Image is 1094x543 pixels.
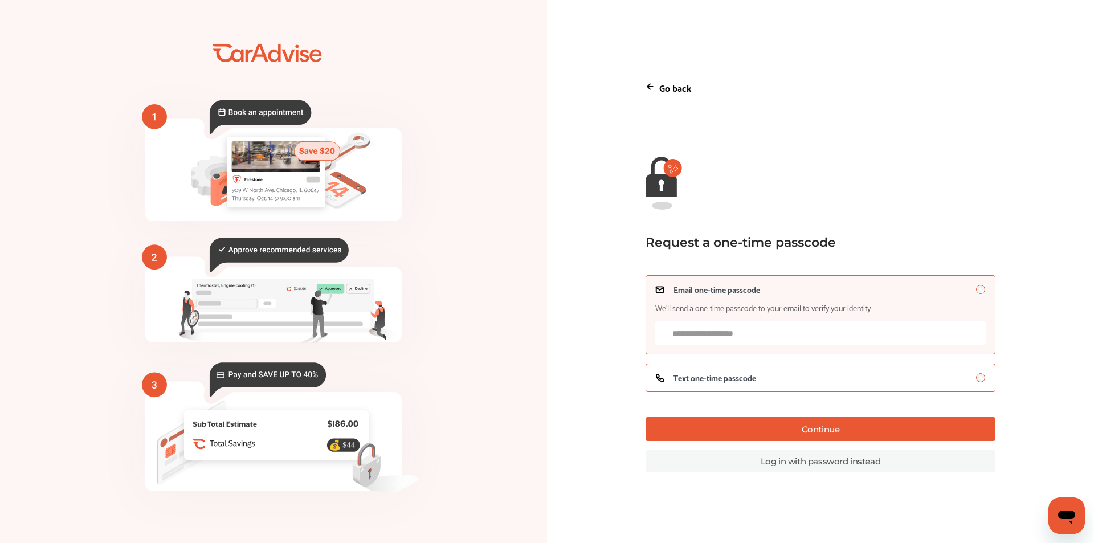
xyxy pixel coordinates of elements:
[646,417,995,441] button: Continue
[655,285,664,294] img: icon_email.a11c3263.svg
[655,373,664,382] img: icon_phone.e7b63c2d.svg
[1048,497,1085,534] iframe: Button to launch messaging window
[646,157,682,210] img: magic-link-lock-error.9d88b03f.svg
[673,285,760,294] span: Email one-time passcode
[329,439,341,451] text: 💰
[655,321,986,345] input: Email one-time passcodeWe’ll send a one-time passcode to your email to verify your identity.
[673,373,756,382] span: Text one-time passcode
[659,80,691,95] p: Go back
[646,235,978,250] div: Request a one-time passcode
[976,373,985,382] input: Text one-time passcode
[655,303,872,312] span: We’ll send a one-time passcode to your email to verify your identity.
[646,450,995,472] a: Log in with password instead
[976,285,985,294] input: Email one-time passcodeWe’ll send a one-time passcode to your email to verify your identity.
